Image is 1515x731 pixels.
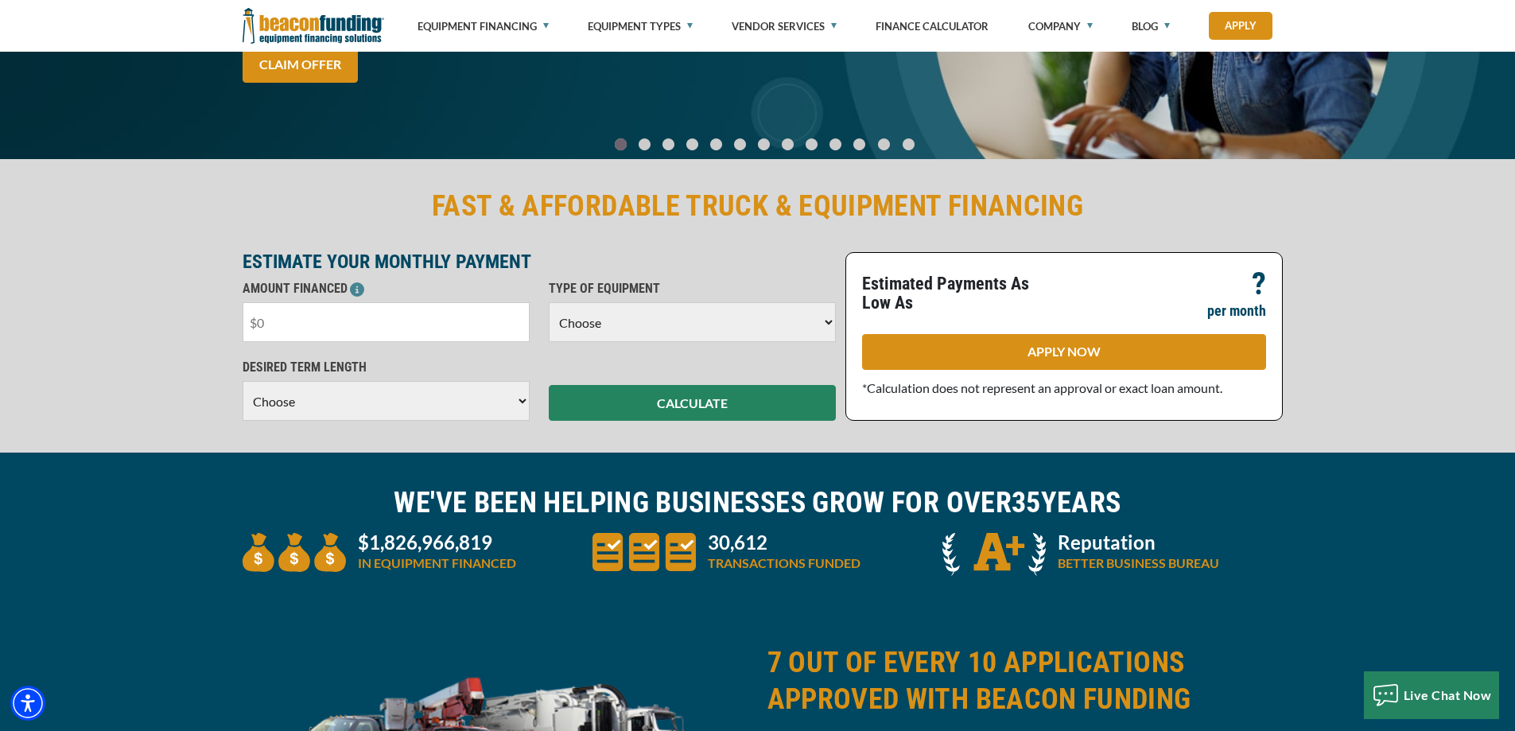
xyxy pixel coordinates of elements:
[862,380,1222,395] span: *Calculation does not represent an approval or exact loan amount.
[708,554,860,573] p: TRANSACTIONS FUNDED
[243,188,1273,224] h2: FAST & AFFORDABLE TRUCK & EQUIPMENT FINANCING
[802,138,821,151] a: Go To Slide 8
[243,533,346,572] img: three money bags to convey large amount of equipment financed
[243,302,530,342] input: $0
[706,138,725,151] a: Go To Slide 4
[243,252,836,271] p: ESTIMATE YOUR MONTHLY PAYMENT
[1058,554,1219,573] p: BETTER BUSINESS BUREAU
[942,533,1046,576] img: A + icon
[1058,533,1219,552] p: Reputation
[243,484,1273,521] h2: WE'VE BEEN HELPING BUSINESSES GROW FOR OVER YEARS
[611,138,630,151] a: Go To Slide 0
[682,138,701,151] a: Go To Slide 3
[899,138,919,151] a: Go To Slide 12
[549,385,836,421] button: CALCULATE
[549,279,836,298] p: TYPE OF EQUIPMENT
[592,533,696,571] img: three document icons to convery large amount of transactions funded
[243,358,530,377] p: DESIRED TERM LENGTH
[862,274,1055,313] p: Estimated Payments As Low As
[358,533,516,552] p: $1,826,966,819
[1404,687,1492,702] span: Live Chat Now
[243,279,530,298] p: AMOUNT FINANCED
[849,138,869,151] a: Go To Slide 10
[658,138,678,151] a: Go To Slide 2
[1364,671,1500,719] button: Live Chat Now
[358,554,516,573] p: IN EQUIPMENT FINANCED
[730,138,749,151] a: Go To Slide 5
[708,533,860,552] p: 30,612
[825,138,845,151] a: Go To Slide 9
[1209,12,1272,40] a: Apply
[243,47,358,83] a: CLAIM OFFER
[778,138,797,151] a: Go To Slide 7
[862,334,1266,370] a: APPLY NOW
[767,644,1273,717] h2: 7 OUT OF EVERY 10 APPLICATIONS APPROVED WITH BEACON FUNDING
[1012,486,1041,519] span: 35
[10,686,45,721] div: Accessibility Menu
[754,138,773,151] a: Go To Slide 6
[1207,301,1266,321] p: per month
[1252,274,1266,294] p: ?
[635,138,654,151] a: Go To Slide 1
[874,138,894,151] a: Go To Slide 11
